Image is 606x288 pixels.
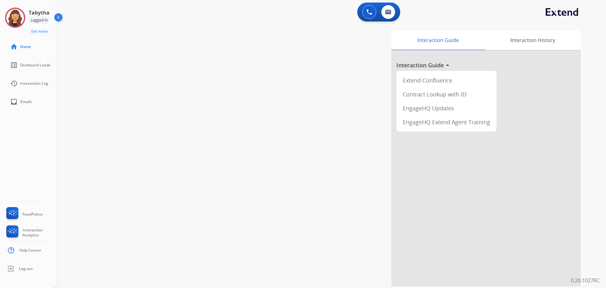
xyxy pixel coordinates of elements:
span: Home [20,44,31,49]
span: Help Center [19,248,41,253]
mat-icon: home [10,43,18,51]
h3: Tabytha [29,9,50,16]
div: Interaction History [484,30,581,50]
div: EngageHQ Updates [399,101,494,115]
div: Interaction Guide [391,30,484,50]
mat-icon: list_alt [10,61,18,69]
p: 0.20.1027RC [571,277,600,284]
a: Interaction Analytics [5,225,57,240]
div: EngageHQ Extend Agent Training [399,115,494,129]
span: Outbound Leads [20,63,50,68]
mat-icon: history [10,80,18,87]
div: Extend Confluence [399,73,494,87]
mat-icon: inbox [10,98,18,106]
span: Log out [19,266,33,271]
span: Interaction Analytics [22,228,57,238]
div: Logged In [29,16,50,24]
div: Contract Lookup with ID [399,87,494,101]
span: Interaction Log [20,81,48,86]
a: FocalPoints [5,207,43,222]
img: avatar [6,9,24,27]
button: Edit Avatar [29,28,50,35]
span: FocalPoints [22,212,43,217]
span: Emails [20,99,32,104]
